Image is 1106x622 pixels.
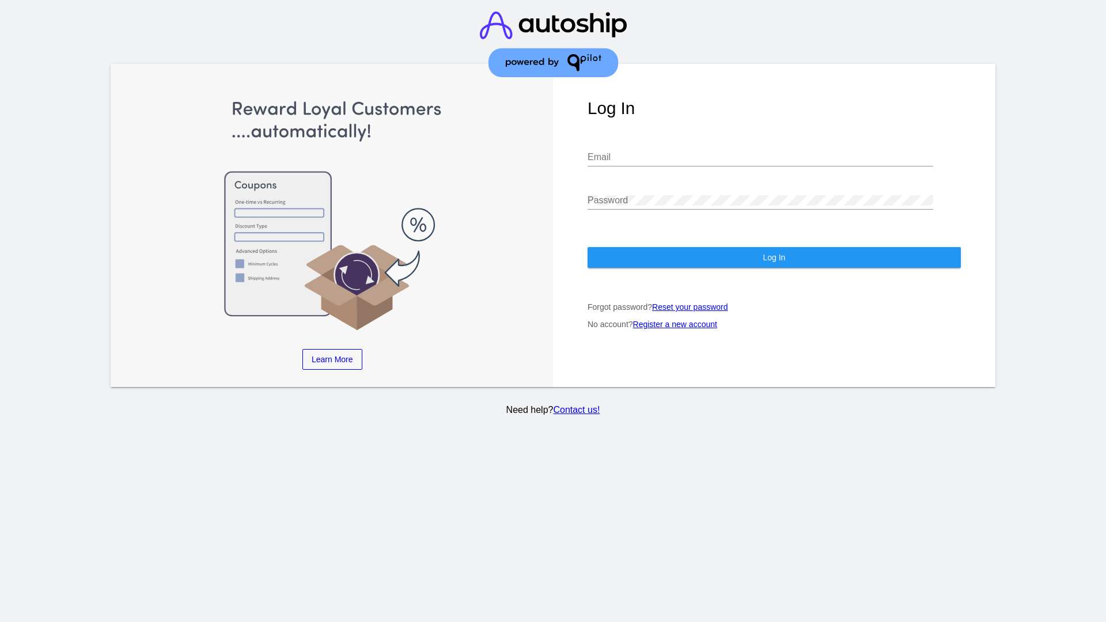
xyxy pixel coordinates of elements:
[588,152,933,162] input: Email
[588,247,961,268] button: Log In
[588,98,961,118] h1: Log In
[553,405,600,415] a: Contact us!
[652,302,728,312] a: Reset your password
[588,302,961,312] p: Forgot password?
[302,349,362,370] a: Learn More
[312,355,353,364] span: Learn More
[633,320,717,329] a: Register a new account
[763,253,785,262] span: Log In
[146,98,519,332] img: Apply Coupons Automatically to Scheduled Orders with QPilot
[588,320,961,329] p: No account?
[109,405,998,415] p: Need help?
